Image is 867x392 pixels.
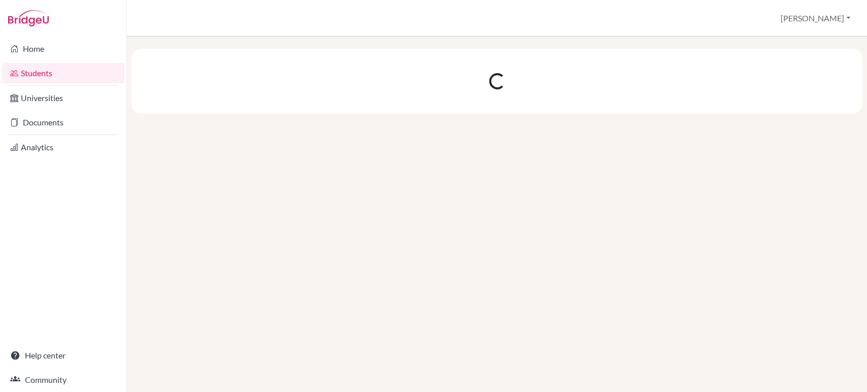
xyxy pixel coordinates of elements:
a: Community [2,370,124,390]
img: Bridge-U [8,10,49,26]
a: Help center [2,345,124,366]
a: Documents [2,112,124,133]
button: [PERSON_NAME] [776,9,855,28]
a: Home [2,39,124,59]
a: Analytics [2,137,124,157]
a: Universities [2,88,124,108]
a: Students [2,63,124,83]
